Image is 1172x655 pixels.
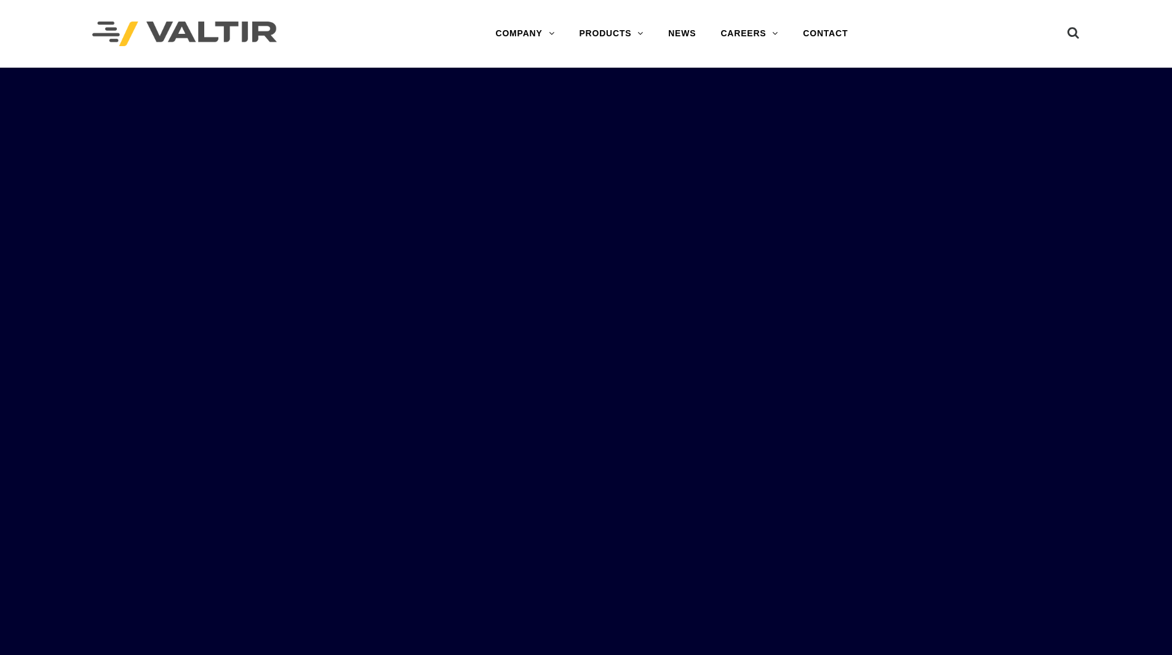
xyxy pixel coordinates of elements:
[791,22,860,46] a: CONTACT
[708,22,791,46] a: CAREERS
[567,22,656,46] a: PRODUCTS
[92,22,277,47] img: Valtir
[656,22,708,46] a: NEWS
[483,22,567,46] a: COMPANY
